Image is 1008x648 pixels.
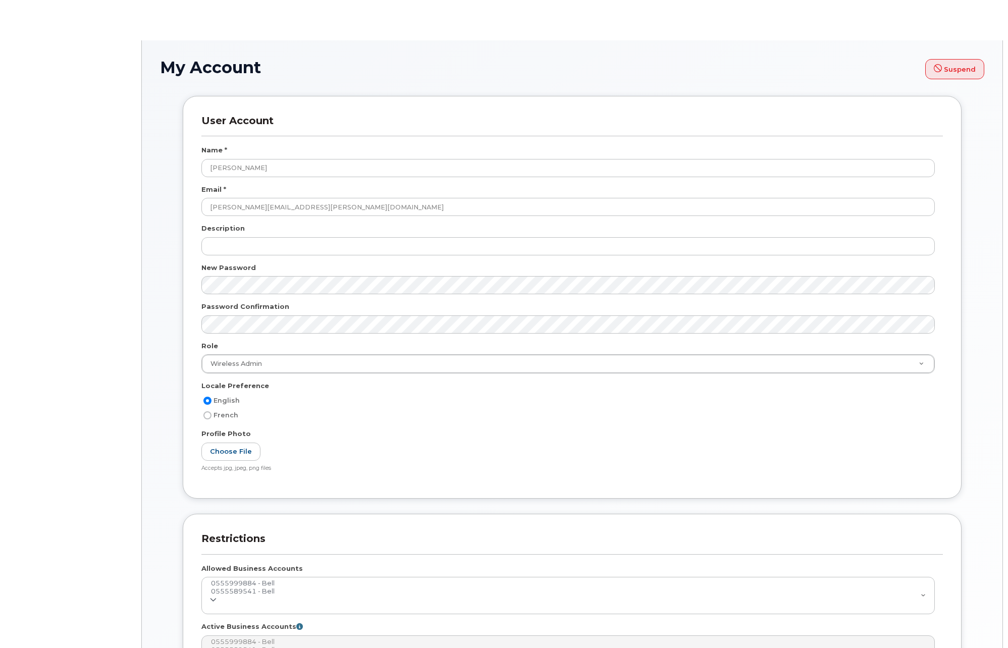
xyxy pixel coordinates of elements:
label: Password Confirmation [201,302,289,311]
div: Accepts jpg, jpeg, png files [201,465,935,472]
option: 0555999884 - Bell [210,638,921,646]
h1: My Account [160,59,984,79]
label: Choose File [201,443,260,461]
button: Suspend [925,59,984,79]
label: Description [201,224,245,233]
span: English [214,397,240,404]
input: English [203,397,211,405]
h3: User Account [201,115,943,136]
option: 0555999884 - Bell [210,579,921,587]
label: Allowed Business Accounts [201,564,303,573]
label: Name * [201,145,227,155]
span: Wireless Admin [204,359,262,368]
label: Role [201,341,218,351]
label: Active Business Accounts [201,622,303,631]
label: Profile Photo [201,429,251,439]
label: Email * [201,185,226,194]
a: Wireless Admin [202,355,934,373]
input: French [203,411,211,419]
h3: Restrictions [201,532,943,554]
option: 0555589541 - Bell [210,587,921,596]
label: New Password [201,263,256,273]
label: Locale Preference [201,381,269,391]
i: Accounts adjusted to view over the interface. If none selected then all information of allowed ac... [296,623,303,630]
span: French [214,411,238,419]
